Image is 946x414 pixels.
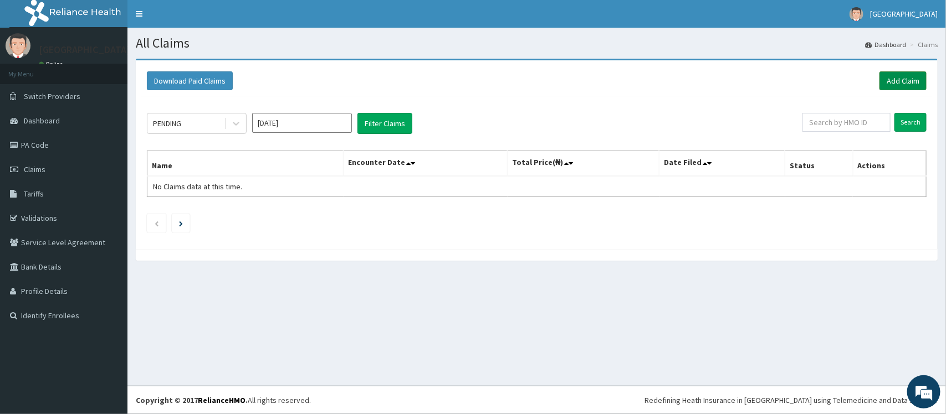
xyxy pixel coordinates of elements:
span: Claims [24,164,45,174]
a: Add Claim [879,71,927,90]
a: Next page [179,218,183,228]
a: Dashboard [865,40,906,49]
img: User Image [850,7,863,21]
strong: Copyright © 2017 . [136,395,248,405]
th: Date Filed [659,151,785,177]
button: Download Paid Claims [147,71,233,90]
th: Total Price(₦) [508,151,659,177]
span: [GEOGRAPHIC_DATA] [870,9,938,19]
img: User Image [6,33,30,58]
span: Dashboard [24,116,60,126]
p: [GEOGRAPHIC_DATA] [39,45,130,55]
th: Status [785,151,853,177]
h1: All Claims [136,36,938,50]
span: No Claims data at this time. [153,182,242,192]
a: Previous page [154,218,159,228]
a: Online [39,60,65,68]
button: Filter Claims [357,113,412,134]
a: RelianceHMO [198,395,246,405]
div: PENDING [153,118,181,129]
input: Select Month and Year [252,113,352,133]
div: Redefining Heath Insurance in [GEOGRAPHIC_DATA] using Telemedicine and Data Science! [645,395,938,406]
input: Search by HMO ID [802,113,891,132]
th: Encounter Date [344,151,508,177]
footer: All rights reserved. [127,386,946,414]
input: Search [894,113,927,132]
th: Name [147,151,344,177]
span: Switch Providers [24,91,80,101]
li: Claims [907,40,938,49]
th: Actions [853,151,926,177]
span: Tariffs [24,189,44,199]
